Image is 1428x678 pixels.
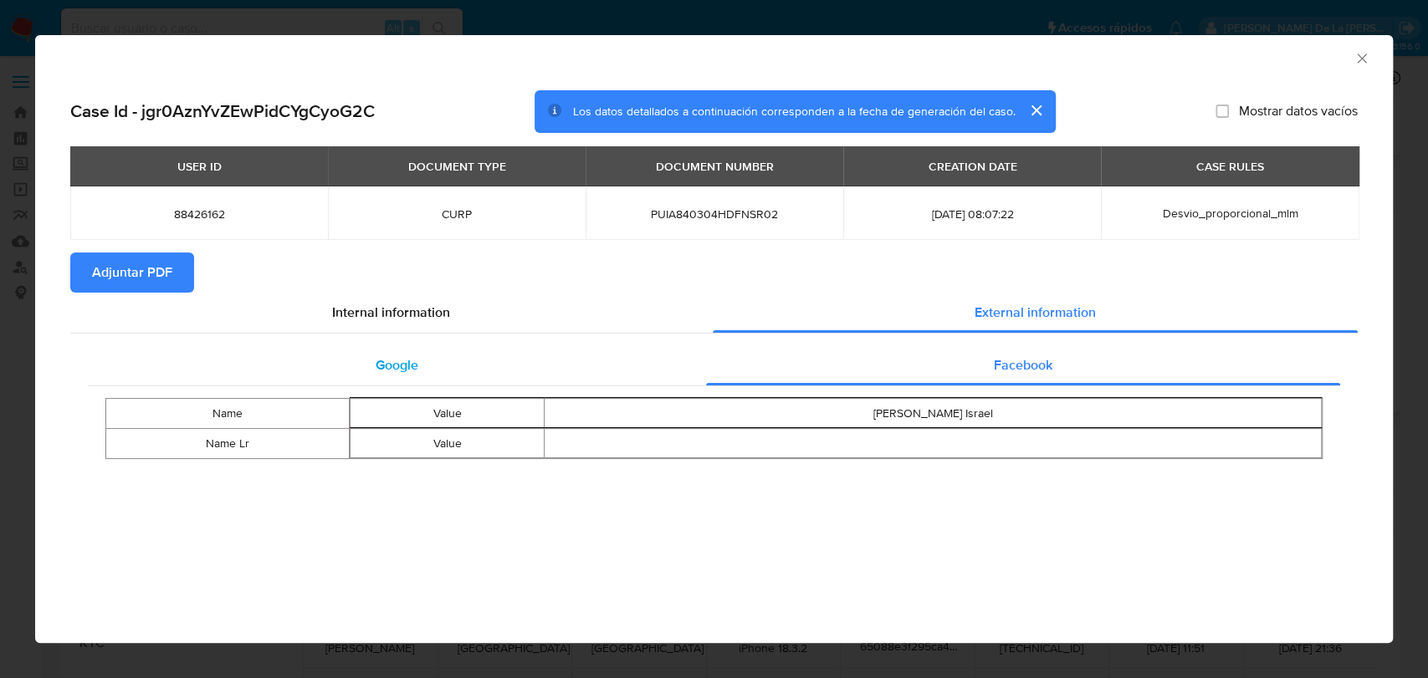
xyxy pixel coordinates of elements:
[35,35,1393,643] div: closure-recommendation-modal
[918,152,1026,181] div: CREATION DATE
[1186,152,1274,181] div: CASE RULES
[348,206,566,222] span: CURP
[106,429,350,459] td: Name Lr
[1239,103,1358,120] span: Mostrar datos vacíos
[90,206,308,222] span: 88426162
[545,405,1321,422] div: [PERSON_NAME] Israel
[1016,90,1056,130] button: cerrar
[376,355,418,375] span: Google
[573,103,1016,120] span: Los datos detallados a continuación corresponden a la fecha de generación del caso.
[92,254,172,291] span: Adjuntar PDF
[646,152,784,181] div: DOCUMENT NUMBER
[606,206,823,222] span: PUIA840304HDFNSR02
[70,100,375,122] h2: Case Id - jgr0AznYvZEwPidCYgCyoG2C
[863,206,1081,222] span: [DATE] 08:07:22
[167,152,232,181] div: USER ID
[106,399,350,429] td: Name
[994,355,1052,375] span: Facebook
[350,429,544,458] td: Value
[88,345,1340,385] div: Detailed external info
[1216,105,1229,118] input: Mostrar datos vacíos
[332,303,450,322] span: Internal information
[1162,205,1297,222] span: Desvio_proporcional_mlm
[70,252,194,293] button: Adjuntar PDF
[350,399,544,428] td: Value
[1354,50,1369,65] button: Cerrar ventana
[398,152,516,181] div: DOCUMENT TYPE
[70,293,1358,333] div: Detailed info
[975,303,1096,322] span: External information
